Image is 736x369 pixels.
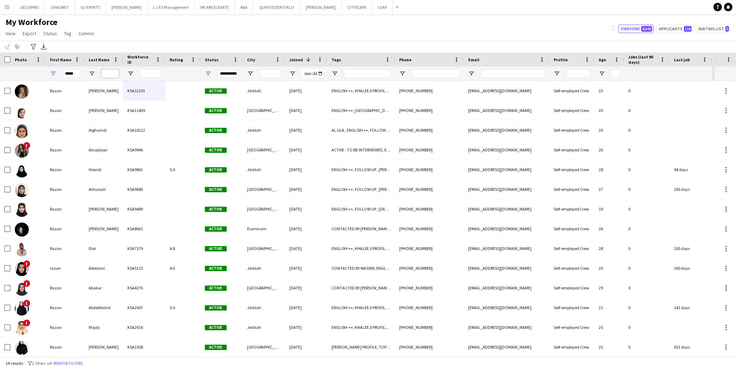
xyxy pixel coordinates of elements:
div: Razan [46,81,84,100]
div: 26 [595,219,624,238]
input: Profile Filter Input [566,69,590,78]
div: Razan [46,239,84,258]
span: ! [23,142,30,149]
img: Razan Almutairi [15,183,29,197]
span: Joined [289,57,303,62]
div: Razan [46,101,84,120]
div: ENGLISH ++, KHALEEJI PROFILE, SAUDI NATIONAL, TOP HOST/HOSTESS, TOP PROMOTER, TOP SUPERVISOR, TOP... [327,81,395,100]
div: Razan [46,318,84,337]
span: Comms [78,30,94,37]
span: ! [23,260,30,267]
div: [DATE] [285,140,327,160]
div: 0 [624,258,670,278]
div: 0 [624,278,670,298]
span: First Name [50,57,71,62]
div: [PERSON_NAME] [84,219,123,238]
div: [DATE] [285,239,327,258]
img: Razan Howidi [15,163,29,177]
div: Razan [46,140,84,160]
div: Albedani [84,258,123,278]
div: Razan [46,298,84,317]
button: Open Filter Menu [554,70,560,77]
div: [DATE] [285,318,327,337]
div: 28 [595,160,624,179]
div: [GEOGRAPHIC_DATA] [243,140,285,160]
a: View [3,29,18,38]
div: [PHONE_NUMBER] [395,180,464,199]
div: KSA10212 [123,120,165,140]
img: Razan Mohammed [15,341,29,355]
div: [PERSON_NAME] [84,337,123,357]
div: [GEOGRAPHIC_DATA] [243,239,285,258]
div: Razan [46,160,84,179]
div: 360 days [670,258,712,278]
div: [PHONE_NUMBER] [395,140,464,160]
button: Applicants116 [656,25,693,33]
div: Self-employed Crew [549,101,595,120]
div: Jeddah [243,318,285,337]
button: Open Filter Menu [205,70,211,77]
img: Razan Ali [15,223,29,237]
div: KSA9685 [123,180,165,199]
div: ACTIVE - TO BE INTERVIEWED, ENGLISH ++, FOLLOW UP , [PERSON_NAME] PROFILE, TOP HOST/HOSTESS, TOP ... [327,140,395,160]
div: Self-employed Crew [549,81,595,100]
span: Active [205,148,227,153]
div: [PHONE_NUMBER] [395,160,464,179]
span: Active [205,246,227,251]
div: 5.0 [165,298,201,317]
div: Majdy [84,318,123,337]
span: Age [599,57,606,62]
span: Email [468,57,479,62]
div: [DATE] [285,120,327,140]
div: [PHONE_NUMBER] [395,258,464,278]
div: Jeddah [243,258,285,278]
img: Razan Mohammed [15,85,29,99]
div: [PERSON_NAME] [84,81,123,100]
div: Self-employed Crew [549,318,595,337]
a: Status [40,29,60,38]
div: 4.8 [165,239,201,258]
div: Jeddah [243,81,285,100]
div: [EMAIL_ADDRESS][DOMAIN_NAME] [464,318,549,337]
button: [PERSON_NAME] [106,0,147,14]
div: [PHONE_NUMBER] [395,101,464,120]
button: [PERSON_NAME] [300,0,342,14]
div: ENGLISH ++, [GEOGRAPHIC_DATA], TOP HOST/HOSTESS, TOP PROMOTER, TOP [PERSON_NAME] [327,101,395,120]
div: Self-employed Crew [549,239,595,258]
div: 0 [624,140,670,160]
div: AbdelWahid [84,298,123,317]
div: KSA1508 [123,337,165,357]
a: Export [20,29,39,38]
div: Razan [46,180,84,199]
div: [EMAIL_ADDRESS][DOMAIN_NAME] [464,298,549,317]
div: 21 [595,298,624,317]
div: [GEOGRAPHIC_DATA] [243,337,285,357]
div: KSA9841 [123,160,165,179]
div: [DATE] [285,298,327,317]
div: AL ULA , ENGLISH ++, FOLLOW UP , [PERSON_NAME] PROFILE, SAUDI NATIONAL, TOP HOST/HOSTESS, TOP PRO... [327,120,395,140]
span: Export [23,30,36,37]
span: My Workforce [6,17,57,27]
div: 265 days [670,239,712,258]
div: [EMAIL_ADDRESS][DOMAIN_NAME] [464,278,549,298]
span: Tags [332,57,341,62]
span: View [6,30,15,37]
div: 0 [624,180,670,199]
span: Active [205,345,227,350]
div: Self-employed Crew [549,298,595,317]
img: Razan AbdelWahid [15,301,29,315]
div: ENGLISH ++, KHALEEJI PROFILE, TOP HOST/HOSTESS, TOP PROMOTER, TOP [PERSON_NAME] [327,239,395,258]
div: Razan [46,219,84,238]
span: Workforce ID [127,54,153,65]
div: KSA7379 [123,239,165,258]
span: Active [205,325,227,330]
div: [PHONE_NUMBER] [395,298,464,317]
button: CITYSCAPE [342,0,372,14]
img: Razan Khalid [15,104,29,118]
img: Razan Ghannam [15,203,29,217]
span: Photo [15,57,27,62]
div: 19 [595,199,624,219]
button: WE ARE ELEVATE [195,0,235,14]
div: Alghamdi [84,120,123,140]
div: [DATE] [285,160,327,179]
